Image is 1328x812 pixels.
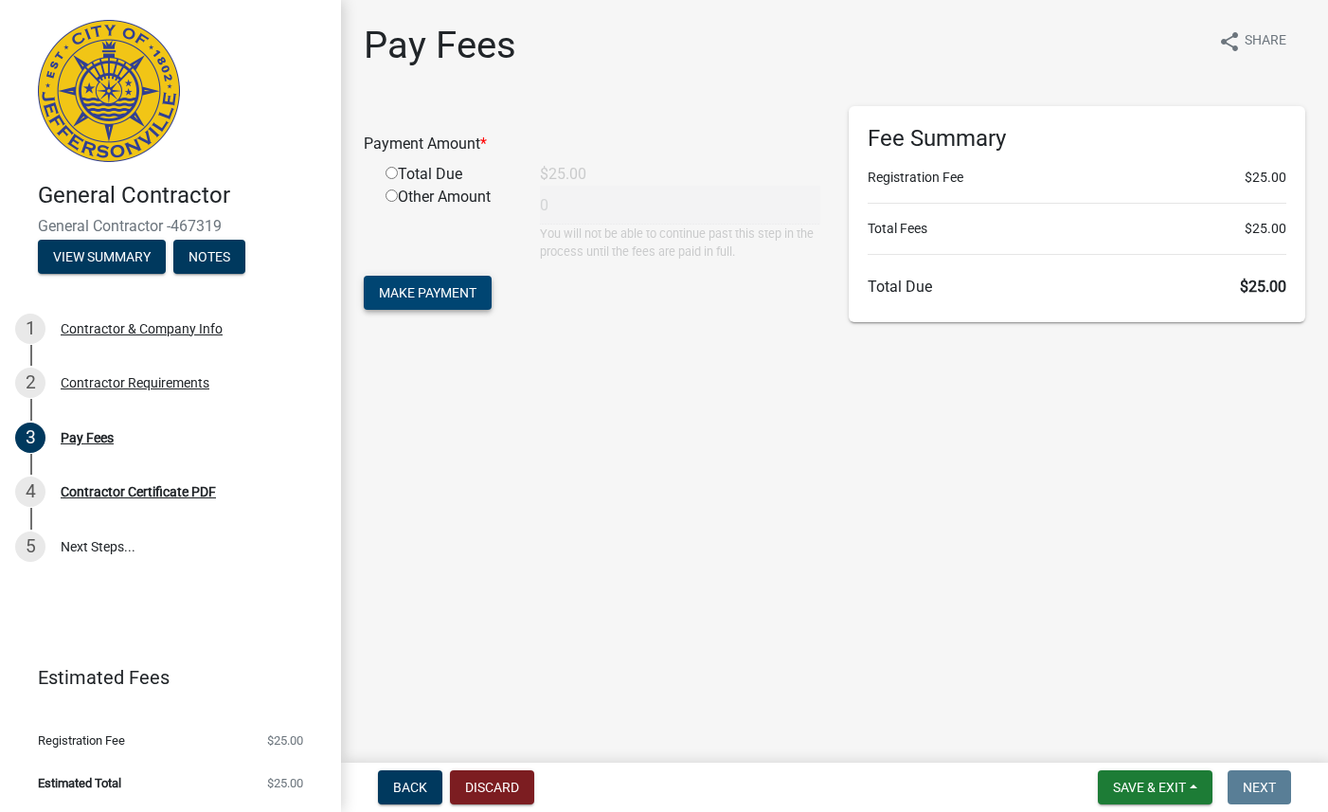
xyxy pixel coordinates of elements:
[868,125,1286,153] h6: Fee Summary
[38,20,180,162] img: City of Jeffersonville, Indiana
[38,734,125,747] span: Registration Fee
[38,240,166,274] button: View Summary
[1228,770,1291,804] button: Next
[1203,23,1301,60] button: shareShare
[868,219,1286,239] li: Total Fees
[1243,780,1276,795] span: Next
[61,322,223,335] div: Contractor & Company Info
[38,217,303,235] span: General Contractor -467319
[393,780,427,795] span: Back
[350,133,834,155] div: Payment Amount
[371,163,526,186] div: Total Due
[61,431,114,444] div: Pay Fees
[38,182,326,209] h4: General Contractor
[267,777,303,789] span: $25.00
[15,314,45,344] div: 1
[61,485,216,498] div: Contractor Certificate PDF
[173,250,245,265] wm-modal-confirm: Notes
[364,276,492,310] button: Make Payment
[15,423,45,453] div: 3
[1245,219,1286,239] span: $25.00
[868,278,1286,296] h6: Total Due
[1098,770,1212,804] button: Save & Exit
[450,770,534,804] button: Discard
[38,777,121,789] span: Estimated Total
[267,734,303,747] span: $25.00
[61,376,209,389] div: Contractor Requirements
[1240,278,1286,296] span: $25.00
[868,168,1286,188] li: Registration Fee
[1245,30,1286,53] span: Share
[15,659,311,696] a: Estimated Fees
[15,532,45,562] div: 5
[1245,168,1286,188] span: $25.00
[15,368,45,398] div: 2
[1218,30,1241,53] i: share
[1113,780,1186,795] span: Save & Exit
[371,186,526,261] div: Other Amount
[378,770,442,804] button: Back
[379,285,476,300] span: Make Payment
[38,250,166,265] wm-modal-confirm: Summary
[364,23,516,68] h1: Pay Fees
[173,240,245,274] button: Notes
[15,477,45,507] div: 4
